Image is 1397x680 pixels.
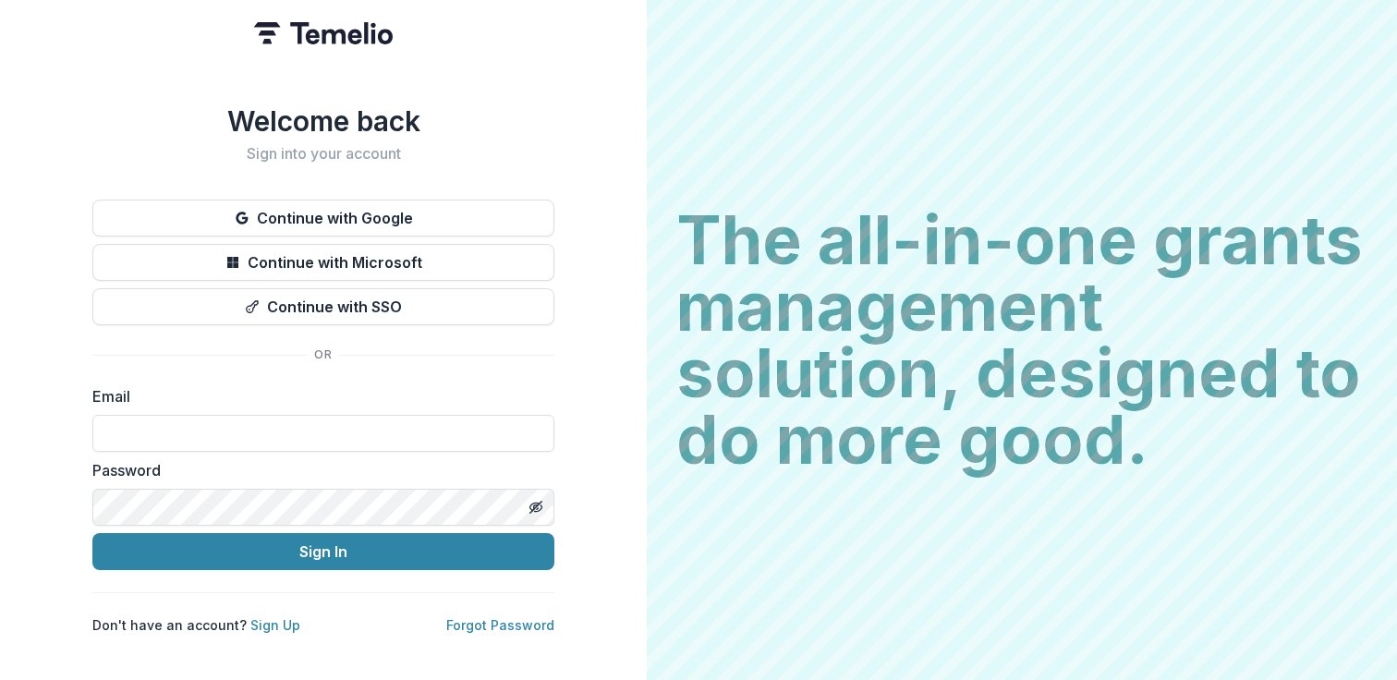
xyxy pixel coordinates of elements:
[92,288,554,325] button: Continue with SSO
[92,385,543,407] label: Email
[92,104,554,138] h1: Welcome back
[92,459,543,481] label: Password
[92,244,554,281] button: Continue with Microsoft
[250,617,300,633] a: Sign Up
[446,617,554,633] a: Forgot Password
[254,22,393,44] img: Temelio
[92,145,554,163] h2: Sign into your account
[521,492,551,522] button: Toggle password visibility
[92,200,554,237] button: Continue with Google
[92,533,554,570] button: Sign In
[92,615,300,635] p: Don't have an account?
